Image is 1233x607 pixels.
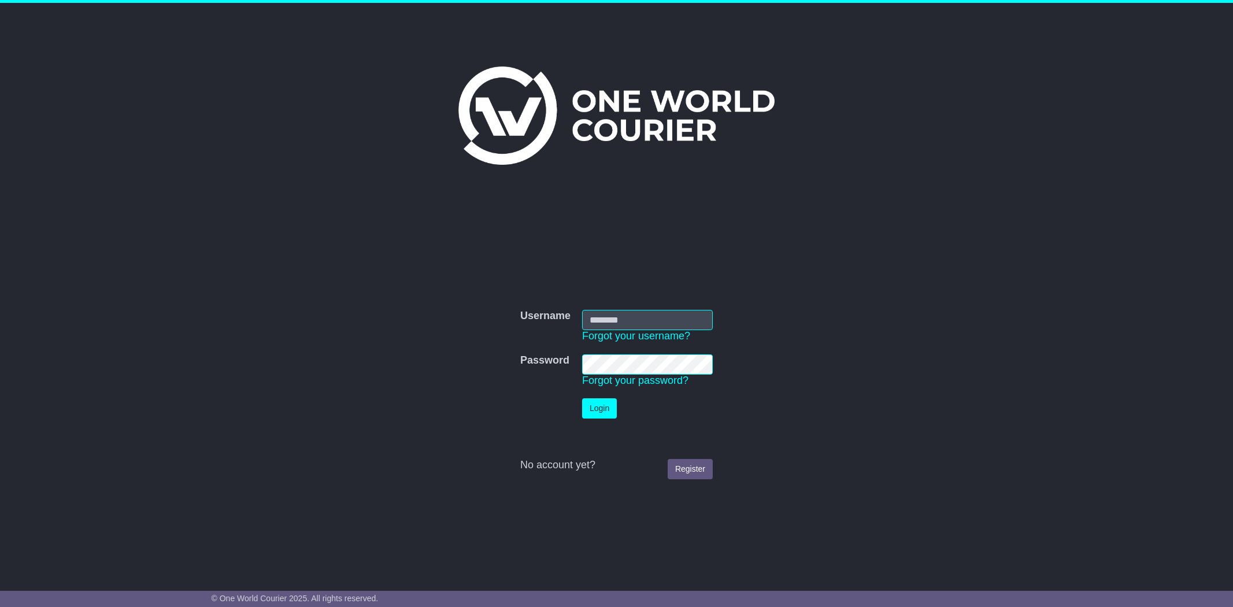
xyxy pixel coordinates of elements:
[582,330,690,342] a: Forgot your username?
[668,459,713,479] a: Register
[520,459,713,472] div: No account yet?
[582,375,688,386] a: Forgot your password?
[458,66,774,165] img: One World
[520,310,571,323] label: Username
[520,354,569,367] label: Password
[212,594,379,603] span: © One World Courier 2025. All rights reserved.
[582,398,617,419] button: Login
